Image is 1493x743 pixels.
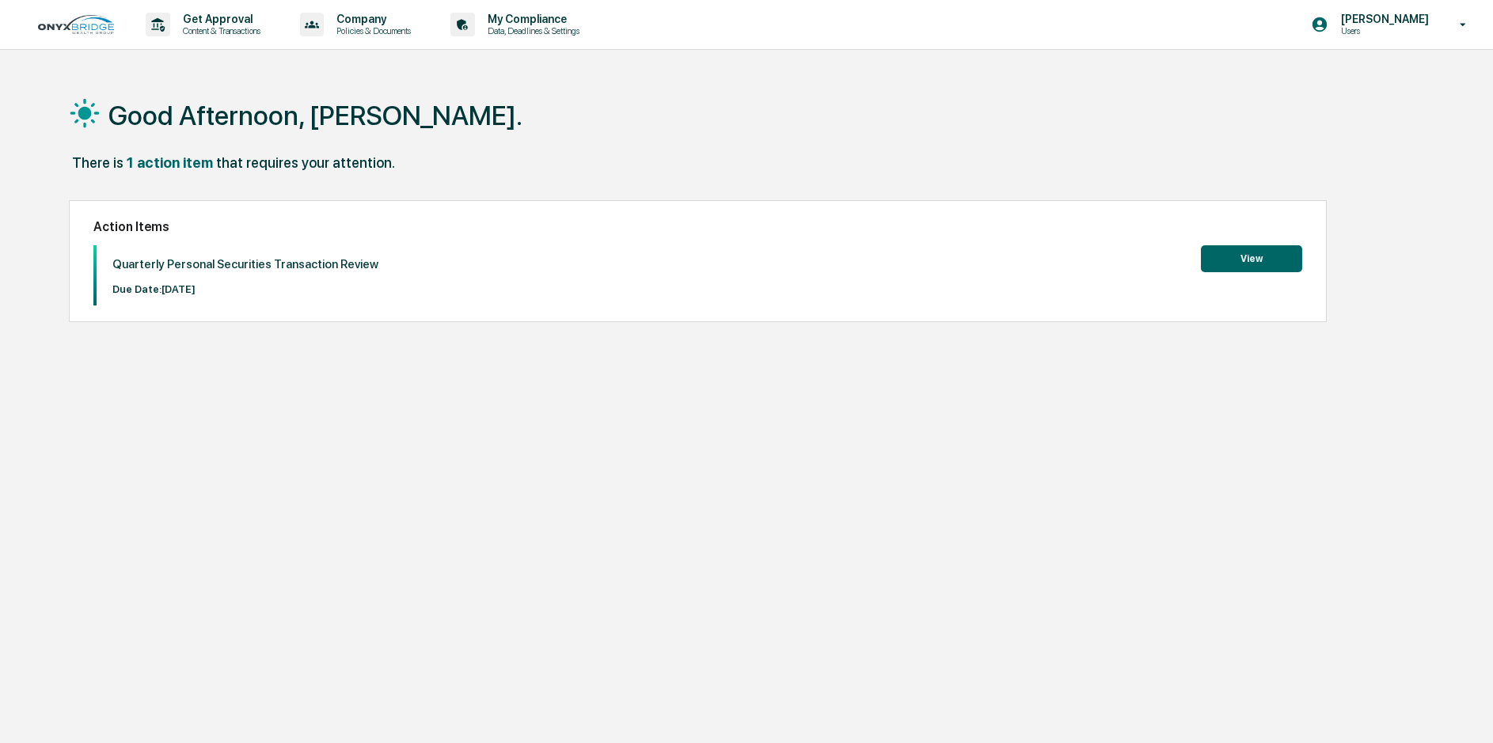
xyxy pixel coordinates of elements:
h2: Action Items [93,219,1303,234]
img: logo [38,15,114,34]
h1: Good Afternoon, [PERSON_NAME]. [108,100,522,131]
p: Company [324,13,419,25]
p: [PERSON_NAME] [1328,13,1437,25]
div: There is [72,154,123,171]
p: Content & Transactions [170,25,268,36]
p: My Compliance [475,13,587,25]
p: Data, Deadlines & Settings [475,25,587,36]
div: that requires your attention. [216,154,395,171]
p: Users [1328,25,1437,36]
a: View [1201,250,1302,265]
p: Quarterly Personal Securities Transaction Review [112,257,378,271]
p: Due Date: [DATE] [112,283,378,295]
p: Get Approval [170,13,268,25]
p: Policies & Documents [324,25,419,36]
div: 1 action item [127,154,213,171]
button: View [1201,245,1302,272]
